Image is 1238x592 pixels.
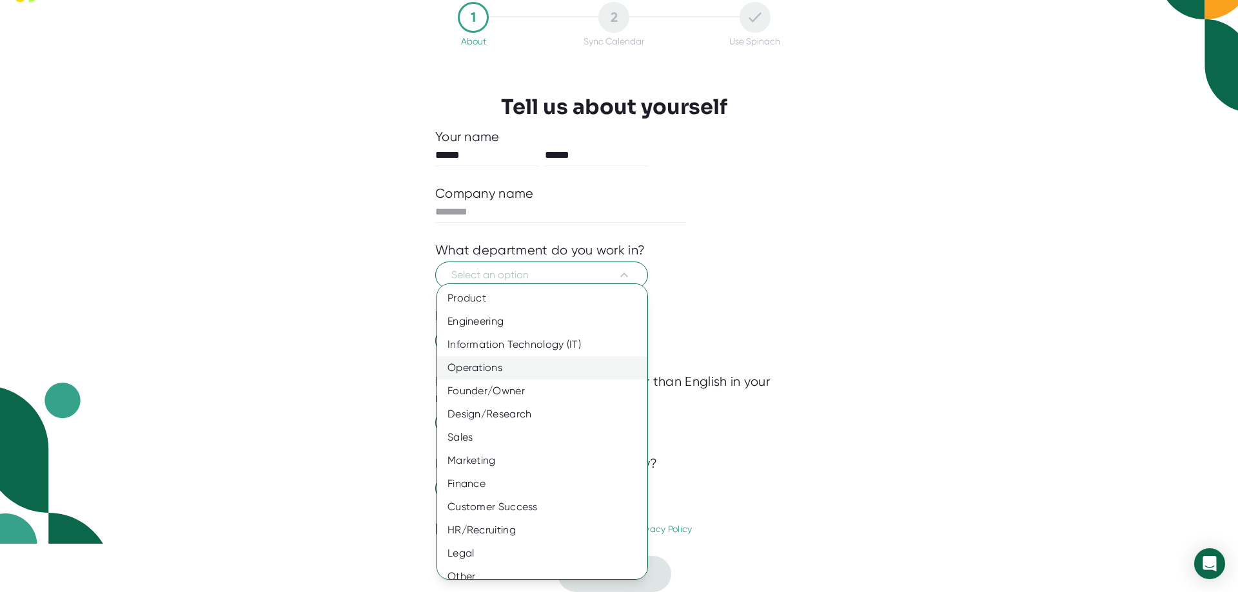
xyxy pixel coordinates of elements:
[437,565,657,588] div: Other
[437,426,657,449] div: Sales
[437,495,657,519] div: Customer Success
[437,310,657,333] div: Engineering
[437,403,657,426] div: Design/Research
[437,472,657,495] div: Finance
[437,356,657,379] div: Operations
[437,449,657,472] div: Marketing
[437,333,657,356] div: Information Technology (IT)
[1194,548,1225,579] div: Open Intercom Messenger
[437,519,657,542] div: HR/Recruiting
[437,379,657,403] div: Founder/Owner
[437,542,657,565] div: Legal
[437,287,657,310] div: Product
